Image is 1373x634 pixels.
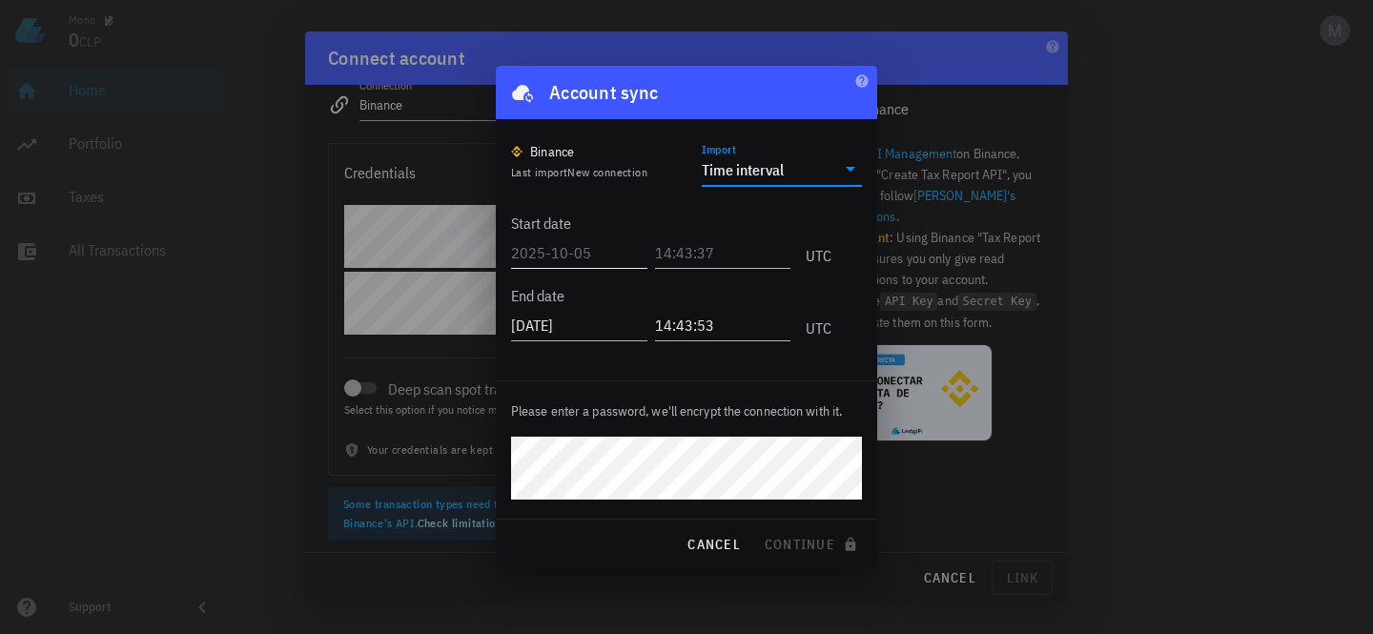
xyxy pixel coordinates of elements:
input: 14:43:37 [655,237,791,268]
div: Binance [530,142,575,161]
div: Time interval [702,160,784,179]
label: End date [511,286,564,305]
div: UTC [798,298,831,346]
button: cancel [679,527,748,562]
div: ImportTime interval [702,153,862,186]
span: Last import [511,165,647,179]
label: Import [702,142,735,156]
input: 14:43:37 [655,310,791,340]
label: Start date [511,214,571,233]
span: cancel [686,536,741,553]
div: UTC [798,226,831,274]
img: 270.png [511,146,523,157]
input: 2025-10-05 [511,237,647,268]
p: Please enter a password, we'll encrypt the connection with it. [511,400,862,421]
div: Account sync [549,77,658,108]
input: 2025-10-05 [511,310,647,340]
span: New connection [567,165,647,179]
